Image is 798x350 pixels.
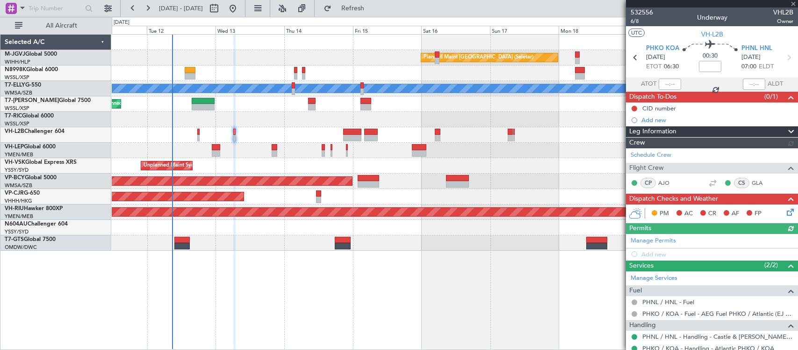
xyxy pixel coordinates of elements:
[631,7,653,17] span: 532556
[732,209,739,219] span: AF
[5,82,25,88] span: T7-ELLY
[5,67,58,73] a: N8998KGlobal 6000
[741,62,756,72] span: 07:00
[631,274,677,283] a: Manage Services
[353,26,422,34] div: Fri 15
[642,333,793,341] a: PHNL / HNL - Handling - Castle & [PERSON_NAME] Avn PHNL / HNL
[5,144,56,150] a: VH-LEPGlobal 6000
[284,26,353,34] div: Thu 14
[5,206,24,211] span: VH-RIU
[773,7,793,17] span: VHL2B
[664,62,679,72] span: 06:30
[764,260,778,270] span: (2/2)
[646,44,679,53] span: PHKO KOA
[642,298,694,306] a: PHNL / HNL - Fuel
[629,194,718,204] span: Dispatch Checks and Weather
[5,89,32,96] a: WMSA/SZB
[5,237,24,242] span: T7-GTS
[490,26,559,34] div: Sun 17
[5,237,56,242] a: T7-GTSGlobal 7500
[5,190,24,196] span: VP-CJR
[697,13,727,22] div: Underway
[5,167,29,174] a: YSSY/SYD
[684,209,693,219] span: AC
[78,26,147,34] div: Mon 11
[559,26,627,34] div: Mon 18
[629,126,676,137] span: Leg Information
[5,244,37,251] a: OMDW/DWC
[5,98,91,103] a: T7-[PERSON_NAME]Global 7500
[421,26,490,34] div: Sat 16
[5,129,24,134] span: VH-L2B
[629,92,676,102] span: Dispatch To-Dos
[5,82,41,88] a: T7-ELLYG-550
[159,4,203,13] span: [DATE] - [DATE]
[29,1,82,15] input: Trip Number
[703,51,718,61] span: 00:30
[5,144,24,150] span: VH-LEP
[660,209,669,219] span: PM
[741,44,772,53] span: PHNL HNL
[424,51,533,65] div: Planned Maint [GEOGRAPHIC_DATA] (Seletar)
[5,67,26,73] span: N8998K
[5,120,29,127] a: WSSL/XSP
[5,221,68,227] a: N604AUChallenger 604
[5,197,32,204] a: VHHH/HKG
[755,209,762,219] span: FP
[629,320,656,331] span: Handling
[701,29,723,39] span: VH-L2B
[741,53,761,62] span: [DATE]
[5,113,22,119] span: T7-RIC
[10,18,101,33] button: All Aircraft
[24,22,99,29] span: All Aircraft
[114,19,129,27] div: [DATE]
[641,116,793,124] div: Add new
[5,190,40,196] a: VP-CJRG-650
[629,285,642,296] span: Fuel
[147,26,216,34] div: Tue 12
[5,129,65,134] a: VH-L2BChallenger 604
[144,159,259,173] div: Unplanned Maint Sydney ([PERSON_NAME] Intl)
[5,175,25,181] span: VP-BCY
[5,51,57,57] a: M-JGVJGlobal 5000
[5,58,30,66] a: WIHH/HLP
[646,62,661,72] span: ETOT
[5,221,28,227] span: N604AU
[629,261,654,271] span: Services
[319,1,375,16] button: Refresh
[5,182,32,189] a: WMSA/SZB
[5,213,33,220] a: YMEN/MEB
[642,310,793,318] a: PHKO / KOA - Fuel - AEG Fuel PHKO / Atlantic (EJ Asia Only)
[641,80,656,89] span: ATOT
[5,175,57,181] a: VP-BCYGlobal 5000
[759,62,774,72] span: ELDT
[773,17,793,25] span: Owner
[642,104,676,112] div: CID number
[646,53,665,62] span: [DATE]
[5,160,25,165] span: VH-VSK
[5,151,33,158] a: YMEN/MEB
[216,26,284,34] div: Wed 13
[333,5,373,12] span: Refresh
[5,51,25,57] span: M-JGVJ
[708,209,716,219] span: CR
[5,160,77,165] a: VH-VSKGlobal Express XRS
[764,92,778,102] span: (0/1)
[631,17,653,25] span: 6/8
[768,80,783,89] span: ALDT
[5,105,29,112] a: WSSL/XSP
[5,74,29,81] a: WSSL/XSP
[5,98,59,103] span: T7-[PERSON_NAME]
[5,228,29,235] a: YSSY/SYD
[628,29,645,37] button: UTC
[5,206,63,211] a: VH-RIUHawker 800XP
[5,113,54,119] a: T7-RICGlobal 6000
